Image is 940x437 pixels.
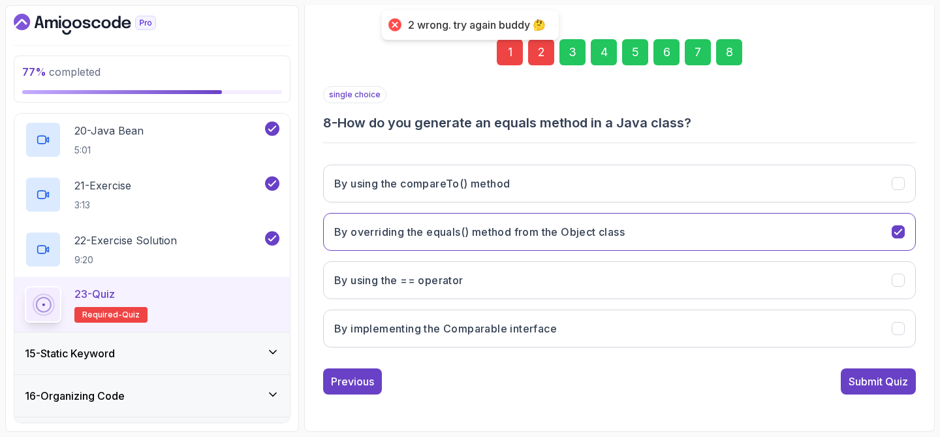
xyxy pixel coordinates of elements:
div: 2 wrong. try again buddy 🤔 [408,18,546,32]
p: 9:20 [74,253,177,267]
h3: 16 - Organizing Code [25,388,125,404]
div: 7 [685,39,711,65]
div: 6 [653,39,680,65]
button: Previous [323,368,382,395]
button: 20-Java Bean5:01 [25,121,279,158]
p: 23 - Quiz [74,286,115,302]
h3: By implementing the Comparable interface [334,321,557,336]
a: Dashboard [14,14,186,35]
div: 5 [622,39,648,65]
h3: By using the compareTo() method [334,176,510,191]
button: 21-Exercise3:13 [25,176,279,213]
button: By using the == operator [323,261,916,299]
button: By implementing the Comparable interface [323,310,916,348]
span: completed [22,65,101,78]
span: 77 % [22,65,46,78]
div: 8 [716,39,742,65]
p: 22 - Exercise Solution [74,233,177,248]
h3: By using the == operator [334,272,463,288]
div: Previous [331,374,374,389]
p: 21 - Exercise [74,178,131,193]
span: quiz [122,310,140,320]
p: 5:01 [74,144,144,157]
button: By overriding the equals() method from the Object class [323,213,916,251]
div: Submit Quiz [849,374,908,389]
p: 20 - Java Bean [74,123,144,138]
button: 22-Exercise Solution9:20 [25,231,279,268]
div: 1 [497,39,523,65]
button: 16-Organizing Code [14,375,290,417]
div: 3 [559,39,586,65]
button: By using the compareTo() method [323,165,916,202]
button: 15-Static Keyword [14,332,290,374]
button: 23-QuizRequired-quiz [25,286,279,323]
button: Submit Quiz [841,368,916,395]
p: single choice [323,86,386,103]
span: Required- [82,310,122,320]
p: 3:13 [74,199,131,212]
h3: 15 - Static Keyword [25,346,115,361]
div: 2 [528,39,554,65]
h3: 8 - How do you generate an equals method in a Java class? [323,114,916,132]
div: 4 [591,39,617,65]
h3: By overriding the equals() method from the Object class [334,224,625,240]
